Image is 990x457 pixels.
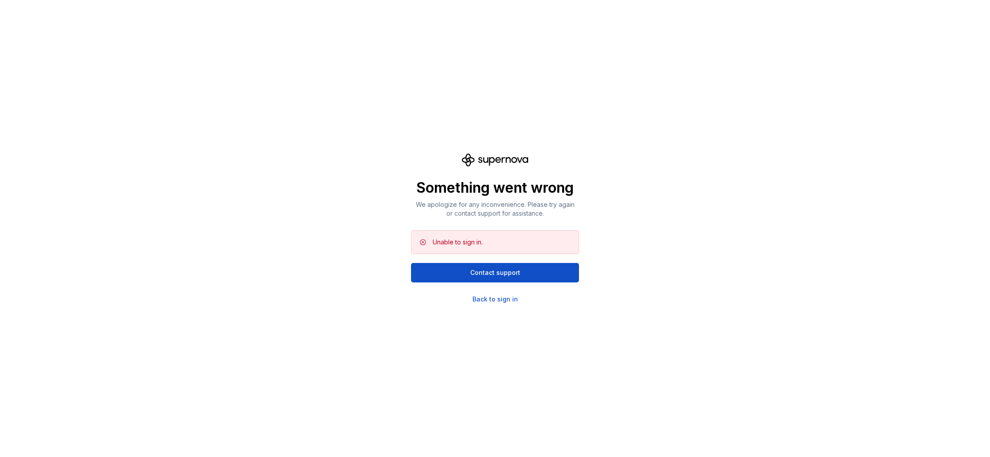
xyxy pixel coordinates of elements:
p: We apologize for any inconvenience. Please try again or contact support for assistance. [411,200,579,218]
button: Contact support [411,263,579,282]
div: Unable to sign in. [433,238,483,247]
span: Contact support [470,268,520,277]
a: Back to sign in [472,295,518,304]
p: Something went wrong [411,179,579,197]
